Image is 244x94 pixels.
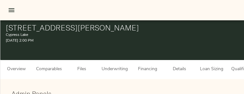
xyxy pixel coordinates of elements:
span: Financing [135,65,160,73]
span: Files [70,65,94,73]
span: Details [167,65,192,73]
span: Overview [4,65,28,73]
span: Loan Sizing [199,65,224,73]
span: Underwriting [102,65,128,73]
button: open drawer [4,3,19,18]
span: Comparables [36,65,62,73]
